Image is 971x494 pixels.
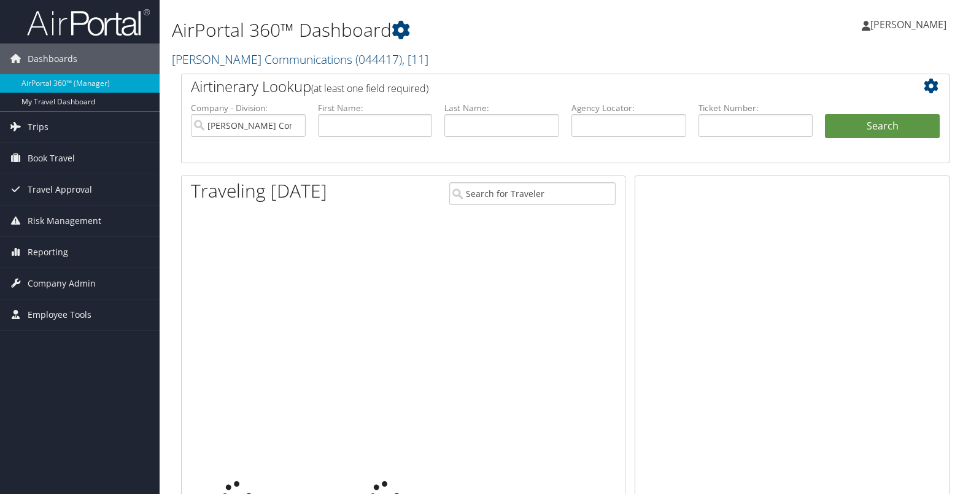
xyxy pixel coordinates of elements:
label: Last Name: [444,102,559,114]
h2: Airtinerary Lookup [191,76,876,97]
label: First Name: [318,102,433,114]
span: Employee Tools [28,299,91,330]
label: Company - Division: [191,102,306,114]
h1: AirPortal 360™ Dashboard [172,17,697,43]
span: , [ 11 ] [402,51,428,68]
span: Company Admin [28,268,96,299]
span: Risk Management [28,206,101,236]
button: Search [825,114,940,139]
span: Book Travel [28,143,75,174]
span: Trips [28,112,48,142]
span: Dashboards [28,44,77,74]
span: Reporting [28,237,68,268]
input: Search for Traveler [449,182,616,205]
h1: Traveling [DATE] [191,178,327,204]
span: [PERSON_NAME] [870,18,946,31]
span: Travel Approval [28,174,92,205]
label: Ticket Number: [698,102,813,114]
span: ( 044417 ) [355,51,402,68]
a: [PERSON_NAME] Communications [172,51,428,68]
span: (at least one field required) [311,82,428,95]
a: [PERSON_NAME] [862,6,959,43]
img: airportal-logo.png [27,8,150,37]
label: Agency Locator: [571,102,686,114]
